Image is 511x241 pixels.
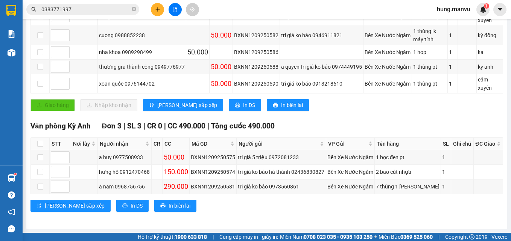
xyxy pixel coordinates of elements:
span: | [213,233,214,241]
span: VP Gửi [328,140,367,148]
span: Người nhận [100,140,143,148]
strong: 1900 633 818 [175,234,207,240]
div: 2 bao cút nhựa [376,168,440,176]
span: | [123,122,125,130]
span: close-circle [132,7,136,11]
button: caret-down [493,3,506,16]
button: printerIn DS [229,99,261,111]
span: notification [8,208,15,215]
span: sort-ascending [36,203,42,209]
div: xoan quốc 0976144702 [99,80,185,88]
span: hung.manvu [431,5,476,14]
td: BXNN1209250588 [233,60,280,74]
div: ka [478,48,502,56]
td: Bến Xe Nước Ngầm [363,74,412,93]
td: Bến Xe Nước Ngầm [326,150,375,165]
th: Tên hàng [375,138,441,150]
div: a huy 0977508933 [99,153,150,161]
div: tri giá ko báo 0913218610 [281,80,362,88]
td: Bến Xe Nước Ngầm [363,45,412,60]
span: ⚪️ [374,235,377,238]
div: Bến Xe Nước Ngầm [327,153,373,161]
div: BXNN1209250590 [234,80,278,88]
span: question-circle [8,191,15,199]
span: In biên lai [169,202,190,210]
span: Đơn 3 [102,122,122,130]
span: message [8,225,15,232]
div: 1 [442,153,450,161]
span: Hỗ trợ kỹ thuật: [138,233,207,241]
th: SL [441,138,451,150]
span: Văn phòng Kỳ Anh [30,122,91,130]
div: 50.000 [187,47,208,57]
div: hưng hổ 0912470468 [99,168,150,176]
div: ky anh [478,63,502,71]
div: Bến Xe Nước Ngầm [327,168,373,176]
div: BXNN1209250582 [234,31,278,39]
span: aim [190,7,195,12]
div: tri giá ko báo hà thành 02436830827 [238,168,325,176]
span: Người gửi [239,140,318,148]
div: tri giá 5 triệu 0972081233 [238,153,325,161]
div: 50.000 [211,30,231,41]
div: Bến Xe Nước Ngầm [365,31,411,39]
th: STT [50,138,71,150]
span: Miền Nam [280,233,373,241]
th: Ghi chú [451,138,473,150]
div: 1 [449,31,456,39]
td: Bến Xe Nước Ngầm [363,26,412,45]
span: printer [273,102,278,108]
button: uploadGiao hàng [30,99,75,111]
input: Tìm tên, số ĐT hoặc mã đơn [41,5,130,14]
div: nha khoa 0989298499 [99,48,185,56]
span: printer [235,102,240,108]
span: | [438,233,440,241]
div: cuong 0988852238 [99,31,185,39]
td: Bến Xe Nước Ngầm [326,179,375,194]
button: printerIn biên lai [267,99,309,111]
span: | [207,122,209,130]
div: BXNN1209250588 [234,63,278,71]
div: Bến Xe Nước Ngầm [365,48,411,56]
div: BXNN1209250586 [234,48,278,56]
div: 50.000 [211,62,231,72]
span: In DS [243,101,255,109]
button: plus [151,3,164,16]
button: sort-ascending[PERSON_NAME] sắp xếp [30,200,111,212]
div: a nam 0968756756 [99,182,150,191]
div: 1 hop [413,48,446,56]
span: 1 [485,3,488,9]
span: [PERSON_NAME] sắp xếp [157,101,217,109]
span: printer [160,203,166,209]
span: file-add [172,7,178,12]
button: aim [186,3,199,16]
button: downloadNhập kho nhận [81,99,137,111]
span: CR 0 [147,122,162,130]
div: 1 thùng pt [413,80,446,88]
div: 50.000 [211,78,231,89]
div: cẩm xuyên [478,75,502,92]
span: caret-down [497,6,503,13]
img: solution-icon [8,30,15,38]
div: a quyen tri giá ko báo 0974449195 [281,63,362,71]
div: 1 [442,182,450,191]
div: 1 [449,80,456,88]
div: Bến Xe Nước Ngầm [365,63,411,71]
td: BXNN1209250574 [190,165,237,179]
div: 1 [449,48,456,56]
td: BXNN1209250586 [233,45,280,60]
div: BXNN1209250574 [191,168,235,176]
div: BXNN1209250581 [191,182,235,191]
button: file-add [169,3,182,16]
span: Miền Bắc [379,233,433,241]
div: BXNN1209250575 [191,153,235,161]
td: BXNN1209250590 [233,74,280,93]
span: copyright [469,234,474,239]
div: 1 [449,63,456,71]
span: close-circle [132,6,136,13]
div: 1 [442,168,450,176]
span: search [31,7,36,12]
span: SL 3 [127,122,141,130]
button: sort-ascending[PERSON_NAME] sắp xếp [143,99,223,111]
td: BXNN1209250581 [190,179,237,194]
